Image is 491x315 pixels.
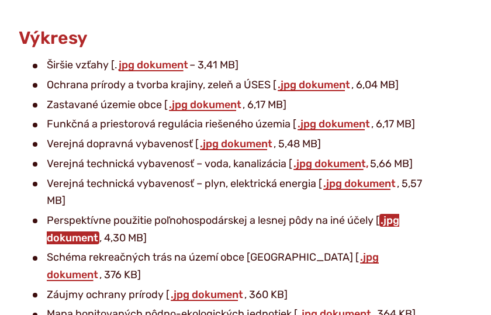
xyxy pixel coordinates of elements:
[33,116,434,133] li: Funkčná a priestorová regulácia riešeného územia [ , 6,17 MB]
[33,77,434,94] li: Ochrana prírody a tvorba krajiny, zeleň a ÚSES [ , 6,04 MB]
[33,136,434,153] li: Verejná dopravná vybavenosť [ , 5,48 MB]
[168,98,243,111] a: .jpg dokument
[322,177,397,190] a: .jpg dokument
[33,212,434,247] li: Perspektívne použitie poľnohospodárskej a lesnej pôdy na iné účely [ , 4,30 MB]
[19,27,88,49] span: Výkresy
[33,96,434,114] li: Zastavané územie obce [ , 6,17 MB]
[276,78,351,91] a: .jpg dokument
[117,58,189,71] a: jpg dokument
[170,288,244,301] a: .jpg dokument
[296,117,371,130] a: .jpg dokument
[33,57,434,74] li: Širšie vzťahy [. – 3,41 MB]
[47,251,379,281] a: .jpg dokument
[33,286,434,304] li: Záujmy ochrany prírody [ , 360 KB]
[292,157,370,170] a: .jpg dokument,
[33,175,434,210] li: Verejná technická vybavenosť – plyn, elektrická energia [ , 5,57 MB]
[33,249,434,283] li: Schéma rekreačných trás na území obce [GEOGRAPHIC_DATA] [ , 376 KB]
[199,137,274,150] a: .jpg dokument
[33,155,434,173] li: Verejná technická vybavenosť – voda, kanalizácia [ 5,66 MB]
[47,214,399,244] a: .jpg dokument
